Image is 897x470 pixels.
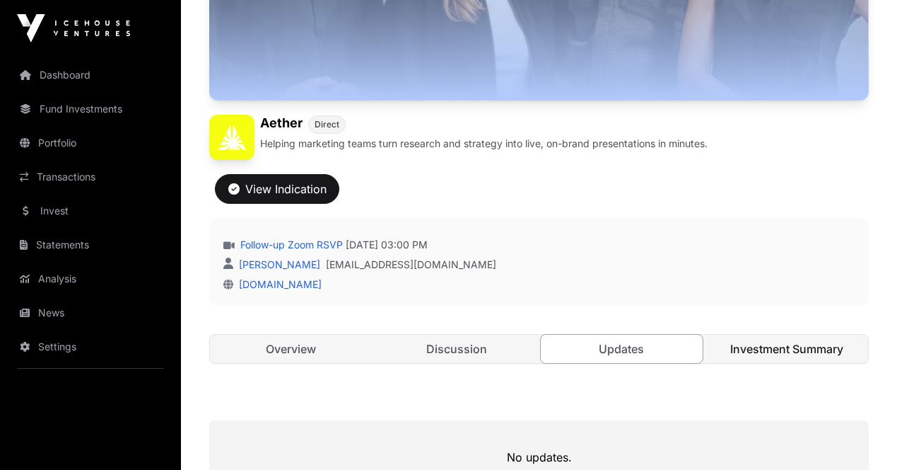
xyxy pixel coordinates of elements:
div: View Indication [228,180,327,197]
nav: Tabs [210,335,868,363]
h1: Aether [260,115,303,134]
a: Statements [11,229,170,260]
a: [EMAIL_ADDRESS][DOMAIN_NAME] [326,258,496,272]
a: News [11,297,170,328]
a: Updates [540,334,704,364]
a: [PERSON_NAME] [236,258,320,270]
a: View Indication [215,188,339,202]
a: Fund Investments [11,93,170,125]
a: Discussion [375,335,538,363]
a: [DOMAIN_NAME] [233,278,322,290]
img: Icehouse Ventures Logo [17,14,130,42]
iframe: Chat Widget [826,402,897,470]
a: Investment Summary [705,335,868,363]
p: Helping marketing teams turn research and strategy into live, on-brand presentations in minutes. [260,137,708,151]
a: Transactions [11,161,170,193]
a: Analysis [11,263,170,294]
span: Direct [315,119,339,130]
a: Settings [11,331,170,362]
a: Dashboard [11,59,170,91]
button: View Indication [215,174,339,204]
img: Aether [209,115,254,160]
a: Invest [11,195,170,227]
a: Overview [210,335,373,363]
span: [DATE] 03:00 PM [346,238,428,252]
a: Follow-up Zoom RSVP [238,238,343,252]
a: Portfolio [11,127,170,159]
